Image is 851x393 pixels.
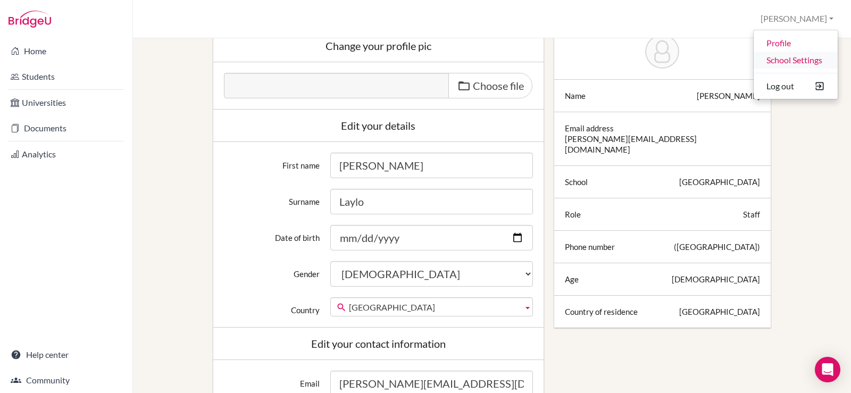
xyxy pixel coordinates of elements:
label: First name [219,153,325,171]
div: Change your profile pic [224,40,533,51]
label: Gender [219,261,325,279]
img: Trisha Laylo [645,35,679,69]
span: Choose file [473,79,524,92]
label: Country [219,297,325,315]
img: Bridge-U [9,11,51,28]
div: [GEOGRAPHIC_DATA] [679,177,760,187]
div: [DEMOGRAPHIC_DATA] [672,274,760,285]
a: School Settings [754,52,838,69]
button: [PERSON_NAME] [756,9,838,29]
div: Open Intercom Messenger [815,357,840,382]
button: Log out [754,78,838,95]
div: Name [565,90,586,101]
a: Help center [2,344,130,365]
div: Role [565,209,581,220]
div: Edit your contact information [224,338,533,349]
a: Universities [2,92,130,113]
ul: [PERSON_NAME] [753,30,838,99]
a: Home [2,40,130,62]
div: Staff [743,209,760,220]
label: Email [219,371,325,389]
a: Documents [2,118,130,139]
span: [GEOGRAPHIC_DATA] [349,298,519,317]
a: Students [2,66,130,87]
div: Email address [565,123,614,133]
div: ([GEOGRAPHIC_DATA]) [674,241,760,252]
div: Country of residence [565,306,638,317]
div: Age [565,274,579,285]
div: [PERSON_NAME][EMAIL_ADDRESS][DOMAIN_NAME] [565,133,760,155]
a: Analytics [2,144,130,165]
a: Profile [754,35,838,52]
label: Date of birth [219,225,325,243]
div: [PERSON_NAME] [697,90,760,101]
a: Community [2,370,130,391]
div: [GEOGRAPHIC_DATA] [679,306,760,317]
div: Phone number [565,241,615,252]
div: Edit your details [224,120,533,131]
div: School [565,177,588,187]
label: Surname [219,189,325,207]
